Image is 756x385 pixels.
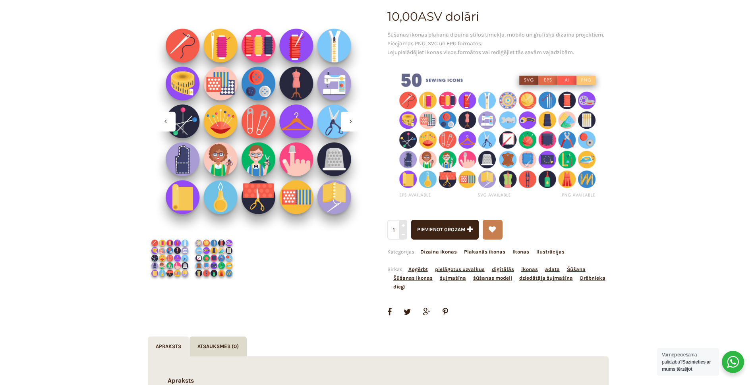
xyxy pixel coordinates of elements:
[521,266,538,272] a: ikonas
[387,31,604,38] font: Šūšanas ikonas plakanā dizaina stilos tīmekļa, mobilo un grafiskā dizaina projektiem.
[440,275,466,281] a: šujmašīna
[580,275,605,281] a: Drēbnieka
[387,220,406,240] input: Daudzums
[393,275,433,281] a: Šūšanas ikonas
[387,266,402,272] font: Birkas
[387,40,482,47] font: Pieejamas PNG, SVG un EPG formātos.
[148,337,189,356] a: Apraksts
[387,49,574,56] font: Lejupielādējiet ikonas visos formātos vai rediģējiet tās savām vajadzībām.
[435,266,485,272] a: pielāgotus uzvalkus
[519,275,573,281] a: dziedātāja šujmašīna
[417,226,465,232] font: Pievienot grozam
[408,266,428,272] a: Apģērbt
[418,9,479,24] font: ASV dolāri
[393,284,406,290] a: diegi
[492,266,514,272] a: digitālās
[387,9,418,24] font: 10,00
[545,266,560,272] a: adata
[662,352,697,365] font: Vai nepieciešama palīdzība?
[567,266,586,272] a: Šūšana
[512,249,529,255] a: Ikonas
[189,337,247,356] a: Atsauksmes (0)
[168,377,194,384] font: Apraksts
[387,249,414,255] font: Kategorijas
[473,275,512,281] a: šūšanas modeļi
[662,359,711,372] font: Sazinieties ar mums tērzējot
[156,343,181,349] font: Apraksts
[536,249,565,255] a: Ilustrācijas
[420,249,457,255] a: Dizaina ikonas
[197,343,239,349] font: Atsauksmes (0)
[411,220,479,240] button: Pievienot grozam
[464,249,505,255] a: Plakanās ikonas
